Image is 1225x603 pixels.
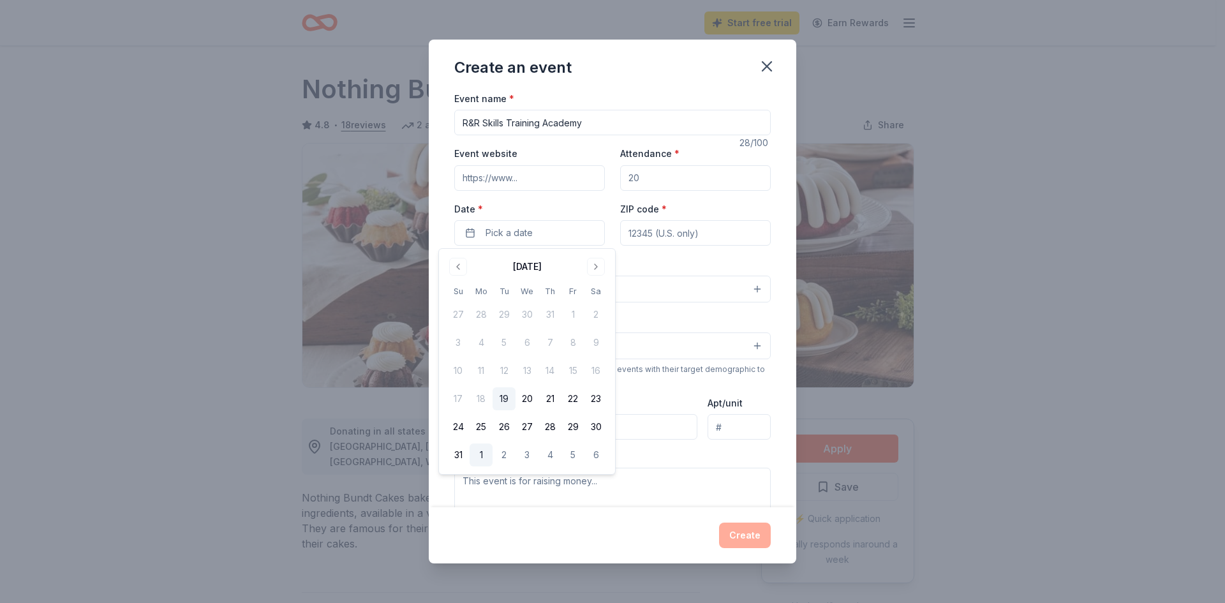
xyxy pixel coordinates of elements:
[516,387,538,410] button: 20
[470,415,493,438] button: 25
[708,414,771,440] input: #
[561,415,584,438] button: 29
[620,165,771,191] input: 20
[454,110,771,135] input: Spring Fundraiser
[538,285,561,298] th: Thursday
[493,285,516,298] th: Tuesday
[454,220,605,246] button: Pick a date
[587,258,605,276] button: Go to next month
[454,93,514,105] label: Event name
[584,443,607,466] button: 6
[513,259,542,274] div: [DATE]
[454,57,572,78] div: Create an event
[493,415,516,438] button: 26
[516,285,538,298] th: Wednesday
[708,397,743,410] label: Apt/unit
[447,415,470,438] button: 24
[620,147,679,160] label: Attendance
[454,165,605,191] input: https://www...
[620,220,771,246] input: 12345 (U.S. only)
[516,415,538,438] button: 27
[561,285,584,298] th: Friday
[584,285,607,298] th: Saturday
[739,135,771,151] div: 28 /100
[561,387,584,410] button: 22
[516,443,538,466] button: 3
[584,387,607,410] button: 23
[584,415,607,438] button: 30
[538,387,561,410] button: 21
[447,443,470,466] button: 31
[449,258,467,276] button: Go to previous month
[454,147,517,160] label: Event website
[538,443,561,466] button: 4
[447,285,470,298] th: Sunday
[454,203,605,216] label: Date
[470,285,493,298] th: Monday
[486,225,533,241] span: Pick a date
[538,415,561,438] button: 28
[493,387,516,410] button: 19
[493,443,516,466] button: 2
[620,203,667,216] label: ZIP code
[470,443,493,466] button: 1
[561,443,584,466] button: 5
